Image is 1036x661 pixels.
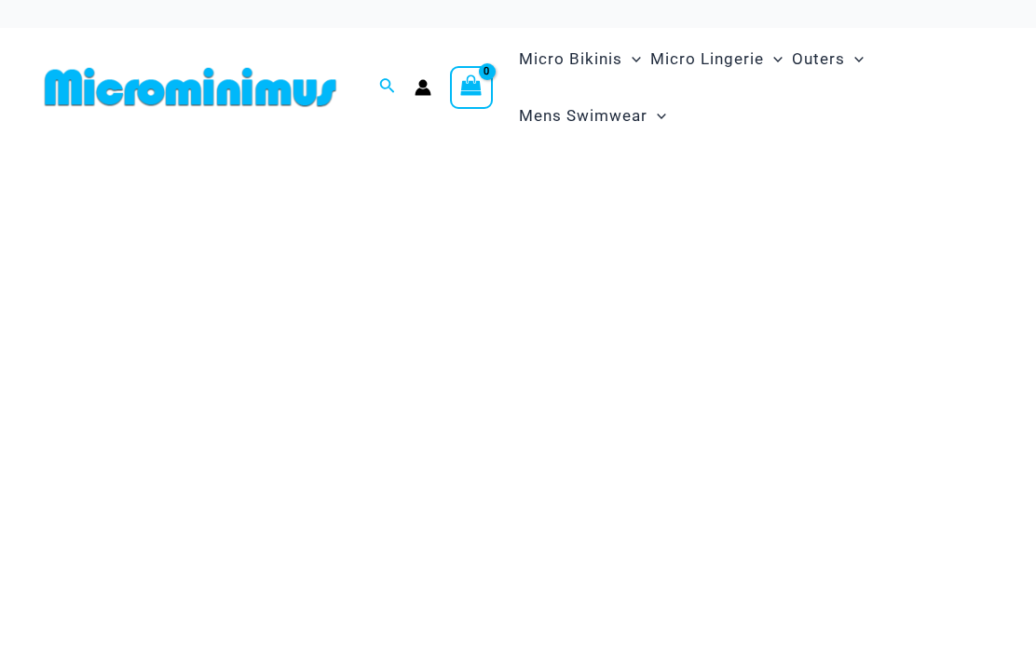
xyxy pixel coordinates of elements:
img: MM SHOP LOGO FLAT [37,66,344,108]
span: Mens Swimwear [519,92,647,140]
a: Account icon link [415,79,431,96]
span: Micro Lingerie [650,35,764,83]
a: Mens SwimwearMenu ToggleMenu Toggle [514,88,671,144]
span: Menu Toggle [647,92,666,140]
a: Micro BikinisMenu ToggleMenu Toggle [514,31,646,88]
span: Outers [792,35,845,83]
span: Menu Toggle [845,35,864,83]
a: Micro LingerieMenu ToggleMenu Toggle [646,31,787,88]
a: View Shopping Cart, empty [450,66,493,109]
span: Menu Toggle [764,35,783,83]
nav: Site Navigation [511,28,999,147]
span: Menu Toggle [622,35,641,83]
span: Micro Bikinis [519,35,622,83]
a: OutersMenu ToggleMenu Toggle [787,31,868,88]
a: Search icon link [379,75,396,99]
